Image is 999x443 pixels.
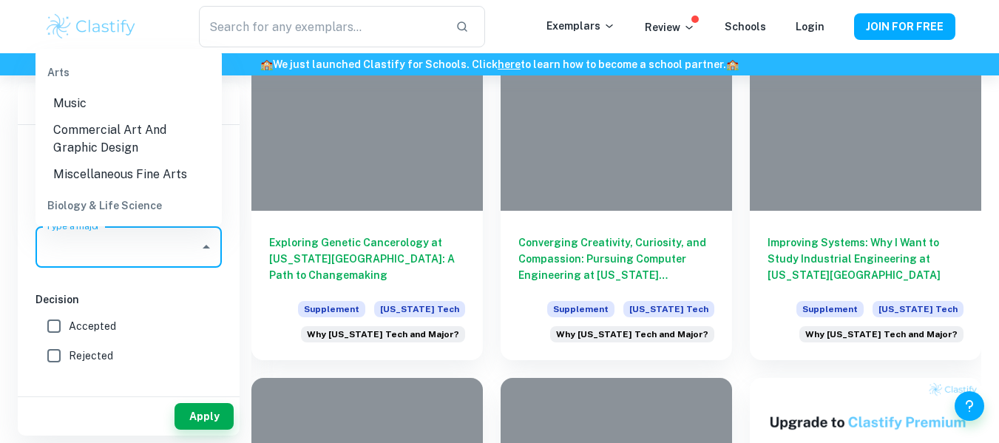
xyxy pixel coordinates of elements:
[645,19,695,35] p: Review
[726,58,739,70] span: 🏫
[796,21,824,33] a: Login
[796,301,864,317] span: Supplement
[725,21,766,33] a: Schools
[955,391,984,421] button: Help and Feedback
[873,301,964,317] span: [US_STATE] Tech
[69,318,116,334] span: Accepted
[35,291,222,308] h6: Decision
[35,90,222,117] li: Music
[550,326,714,342] div: Why do you want to study your chosen major, and why do you want to study that major at Georgia Tech?
[35,223,222,250] li: Biology
[35,388,222,405] h6: Year
[196,237,217,257] button: Close
[175,403,234,430] button: Apply
[301,326,465,342] div: Why do you want to study your chosen major, and why do you want to study that major at Georgia Tech?
[269,234,465,283] h6: Exploring Genetic Cancerology at [US_STATE][GEOGRAPHIC_DATA]: A Path to Changemaking
[35,117,222,161] li: Commercial Art And Graphic Design
[35,161,222,188] li: Miscellaneous Fine Arts
[498,58,521,70] a: here
[546,18,615,34] p: Exemplars
[251,37,483,360] a: Exploring Genetic Cancerology at [US_STATE][GEOGRAPHIC_DATA]: A Path to ChangemakingSupplement[US...
[518,234,714,283] h6: Converging Creativity, Curiosity, and Compassion: Pursuing Computer Engineering at [US_STATE][GEO...
[805,328,958,341] span: Why [US_STATE] Tech and Major?
[35,188,222,223] div: Biology & Life Science
[768,234,964,283] h6: Improving Systems: Why I Want to Study Industrial Engineering at [US_STATE][GEOGRAPHIC_DATA]
[750,37,981,360] a: Improving Systems: Why I Want to Study Industrial Engineering at [US_STATE][GEOGRAPHIC_DATA]Suppl...
[199,6,443,47] input: Search for any exemplars...
[556,328,708,341] span: Why [US_STATE] Tech and Major?
[18,83,240,124] h6: Filter exemplars
[35,55,222,90] div: Arts
[44,12,138,41] img: Clastify logo
[501,37,732,360] a: Converging Creativity, Curiosity, and Compassion: Pursuing Computer Engineering at [US_STATE][GEO...
[547,301,614,317] span: Supplement
[374,301,465,317] span: [US_STATE] Tech
[854,13,955,40] button: JOIN FOR FREE
[799,326,964,342] div: Why do you want to study your chosen major, and why do you want to study that major at Georgia Tech?
[3,56,996,72] h6: We just launched Clastify for Schools. Click to learn how to become a school partner.
[69,348,113,364] span: Rejected
[260,58,273,70] span: 🏫
[298,301,365,317] span: Supplement
[307,328,459,341] span: Why [US_STATE] Tech and Major?
[623,301,714,317] span: [US_STATE] Tech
